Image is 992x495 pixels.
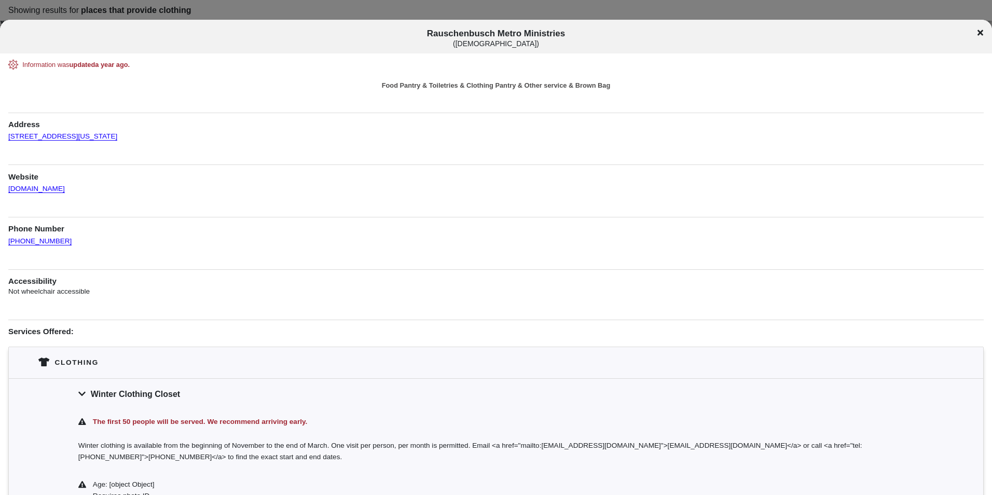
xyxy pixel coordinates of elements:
[55,357,99,368] div: Clothing
[85,39,908,48] div: ( [DEMOGRAPHIC_DATA] )
[8,164,984,182] h1: Website
[70,61,130,68] span: updated a year ago .
[91,416,914,428] div: The first 50 people will be served. We recommend arriving early.
[8,320,984,337] h1: Services Offered:
[93,479,914,490] div: Age: [object Object]
[8,80,984,90] div: Food Pantry & Toiletries & Clothing Pantry & Other service & Brown Bag
[9,434,983,473] div: Winter clothing is available from the beginning of November to the end of March. One visit per pe...
[8,175,65,193] a: [DOMAIN_NAME]
[8,227,72,245] a: [PHONE_NUMBER]
[8,217,984,235] h1: Phone Number
[85,29,908,48] span: Rauschenbusch Metro Ministries
[9,378,983,409] div: Winter Clothing Closet
[22,60,970,70] div: Information was
[8,122,117,141] a: [STREET_ADDRESS][US_STATE]
[8,286,984,297] p: Not wheelchair accessible
[8,113,984,130] h1: Address
[8,269,984,287] h1: Accessibility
